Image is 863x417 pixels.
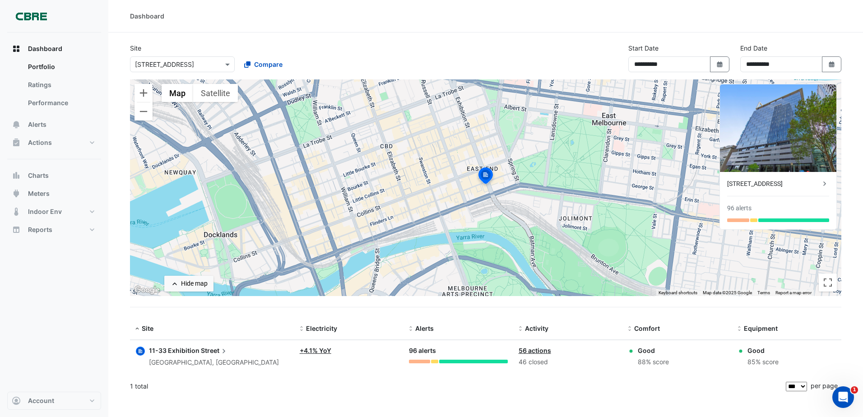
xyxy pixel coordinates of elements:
button: Keyboard shortcuts [659,290,697,296]
div: 85% score [747,357,779,367]
img: Google [132,284,162,296]
button: Zoom out [135,102,153,120]
button: Charts [7,167,101,185]
div: [STREET_ADDRESS] [727,179,820,189]
button: Zoom in [135,84,153,102]
fa-icon: Select Date [716,60,724,68]
app-icon: Reports [12,225,21,234]
span: Reports [28,225,52,234]
div: 88% score [638,357,669,367]
img: 11-33 Exhibition Street [720,84,836,172]
div: Dashboard [130,11,164,21]
span: 1 [851,386,858,394]
span: Alerts [415,324,434,332]
a: Open this area in Google Maps (opens a new window) [132,284,162,296]
app-icon: Actions [12,138,21,147]
button: Show satellite imagery [193,84,238,102]
div: 96 alerts [727,204,752,213]
button: Indoor Env [7,203,101,221]
div: 1 total [130,375,784,398]
span: Dashboard [28,44,62,53]
button: Actions [7,134,101,152]
button: Dashboard [7,40,101,58]
span: Activity [525,324,548,332]
button: Account [7,392,101,410]
iframe: Intercom live chat [832,386,854,408]
div: Good [747,346,779,355]
button: Toggle fullscreen view [819,273,837,292]
span: Indoor Env [28,207,62,216]
span: Electricity [306,324,337,332]
div: 96 alerts [409,346,507,356]
label: End Date [740,43,767,53]
div: Dashboard [7,58,101,116]
a: Ratings [21,76,101,94]
div: Good [638,346,669,355]
div: Hide map [181,279,208,288]
a: Report a map error [775,290,812,295]
button: Compare [238,56,288,72]
app-icon: Meters [12,189,21,198]
img: Company Logo [11,7,51,25]
app-icon: Dashboard [12,44,21,53]
app-icon: Charts [12,171,21,180]
a: Terms (opens in new tab) [757,290,770,295]
div: [GEOGRAPHIC_DATA], [GEOGRAPHIC_DATA] [149,357,279,368]
span: Equipment [744,324,778,332]
span: Site [142,324,153,332]
label: Site [130,43,141,53]
button: Show street map [162,84,193,102]
button: Alerts [7,116,101,134]
label: Start Date [628,43,659,53]
span: per page [811,382,838,389]
span: Actions [28,138,52,147]
button: Reports [7,221,101,239]
span: Meters [28,189,50,198]
span: Account [28,396,54,405]
span: Comfort [634,324,660,332]
span: Street [201,346,228,356]
div: 46 closed [519,357,617,367]
span: Alerts [28,120,46,129]
fa-icon: Select Date [828,60,836,68]
button: Hide map [164,276,213,292]
app-icon: Alerts [12,120,21,129]
a: +4.1% YoY [300,347,331,354]
a: Portfolio [21,58,101,76]
span: 11-33 Exhibition [149,347,200,354]
button: Meters [7,185,101,203]
span: Charts [28,171,49,180]
span: Map data ©2025 Google [703,290,752,295]
app-icon: Indoor Env [12,207,21,216]
a: 56 actions [519,347,551,354]
a: Performance [21,94,101,112]
span: Compare [254,60,283,69]
img: site-pin-selected.svg [476,166,496,188]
